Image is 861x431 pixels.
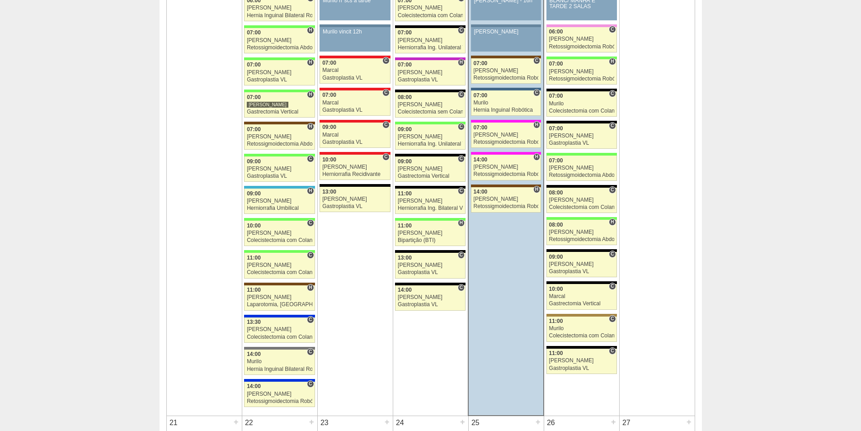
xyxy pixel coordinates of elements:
div: Laparotomia, [GEOGRAPHIC_DATA], Drenagem, Bridas [247,302,312,308]
div: Key: Blanc [546,89,617,91]
div: Retossigmoidectomia Robótica [474,171,539,177]
span: Consultório [458,123,465,130]
a: C 07:00 [PERSON_NAME] Herniorrafia Ing. Unilateral VL [395,28,466,53]
div: Key: Aviso [471,24,541,27]
span: Consultório [458,91,465,98]
span: Consultório [382,121,389,128]
div: 23 [318,416,332,430]
div: [PERSON_NAME] [247,294,312,300]
div: Gastroplastia VL [247,173,312,179]
a: C 07:00 Marcal Gastroplastia VL [320,58,390,84]
a: H 07:00 [PERSON_NAME] Gastrectomia Vertical [244,92,315,118]
div: Key: Assunção [320,152,390,155]
div: [PERSON_NAME] [247,391,312,397]
a: H 09:00 [PERSON_NAME] Herniorrafia Umbilical [244,189,315,214]
span: Consultório [458,284,465,291]
div: Retossigmoidectomia Abdominal VL [247,45,312,51]
div: [PERSON_NAME] [247,101,288,108]
div: Key: Blanc [546,185,617,188]
span: 07:00 [322,92,336,98]
a: Murilo vincit 12h [320,27,390,52]
div: [PERSON_NAME] [549,197,614,203]
div: Retossigmoidectomia Abdominal VL [549,172,614,178]
div: Key: Blanc [395,283,466,285]
span: 14:00 [247,383,261,389]
span: Consultório [382,89,389,96]
div: Key: Brasil [546,217,617,220]
div: [PERSON_NAME] [549,36,614,42]
div: Bipartição (BTI) [398,237,463,243]
span: Hospital [307,91,314,98]
a: H 07:00 [PERSON_NAME] Gastroplastia VL [395,60,466,85]
a: C 10:00 [PERSON_NAME] Herniorrafia Recidivante [320,155,390,180]
span: 09:00 [398,158,412,165]
div: [PERSON_NAME] [247,134,312,140]
span: 07:00 [398,29,412,36]
span: Consultório [458,155,465,162]
a: C 11:00 [PERSON_NAME] Colecistectomia com Colangiografia VL [244,253,315,278]
span: Consultório [307,251,314,259]
div: Key: Brasil [244,25,315,28]
a: C 14:00 [PERSON_NAME] Gastroplastia VL [395,285,466,311]
span: 11:00 [398,190,412,197]
div: [PERSON_NAME] [398,230,463,236]
span: Consultório [307,380,314,388]
div: [PERSON_NAME] [398,166,463,172]
div: Key: Santa Joana [471,185,541,187]
span: 07:00 [322,60,336,66]
div: Gastroplastia VL [549,365,614,371]
div: Gastrectomia Vertical [247,109,312,115]
a: H 07:00 [PERSON_NAME] Retossigmoidectomia Robótica [471,123,541,148]
div: Key: São Luiz - Jabaquara [471,88,541,90]
span: Consultório [307,316,314,323]
div: Gastroplastia VL [398,302,463,308]
div: Gastroplastia VL [322,139,388,145]
span: 07:00 [549,125,563,132]
div: Colecistectomia com Colangiografia VL [549,333,614,339]
div: [PERSON_NAME] [549,229,614,235]
div: Key: Maria Braido [395,57,466,60]
span: 07:00 [247,126,261,133]
a: H 14:00 [PERSON_NAME] Retossigmoidectomia Robótica [471,155,541,180]
span: 14:00 [247,351,261,357]
span: Consultório [307,348,314,355]
a: 07:00 [PERSON_NAME] Retossigmoidectomia Abdominal VL [546,156,617,181]
div: Murilo [247,359,312,365]
span: Consultório [609,186,616,194]
span: Consultório [609,347,616,355]
a: C 10:00 Marcal Gastrectomia Vertical [546,284,617,309]
span: 09:00 [322,124,336,130]
div: Murilo [474,100,539,106]
div: Gastroplastia VL [549,269,614,275]
span: Hospital [533,121,540,128]
span: 08:00 [549,189,563,196]
div: + [232,416,240,428]
div: Gastroplastia VL [247,77,312,83]
span: Hospital [609,218,616,226]
div: Key: Brasil [546,57,617,59]
a: H 07:00 [PERSON_NAME] Retossigmoidectomia Robótica [546,59,617,85]
div: Murilo vincit 12h [323,29,387,35]
span: Hospital [533,153,540,161]
span: 14:00 [474,189,488,195]
span: 08:00 [549,222,563,228]
div: Retossigmoidectomia Abdominal VL [549,237,614,242]
span: 07:00 [398,62,412,68]
span: 11:00 [549,350,563,356]
div: Gastrectomia Vertical [398,173,463,179]
div: Retossigmoidectomia Robótica [474,204,539,209]
div: Key: Blanc [546,249,617,252]
a: C 13:00 [PERSON_NAME] Gastroplastia VL [395,253,466,278]
div: Retossigmoidectomia Robótica [474,139,539,145]
span: Consultório [609,315,616,322]
span: Hospital [533,186,540,193]
div: Key: Blanc [320,184,390,187]
div: Marcal [549,294,614,299]
span: Hospital [307,59,314,66]
div: Marcal [322,100,388,106]
span: 07:00 [474,92,488,99]
span: 06:00 [549,28,563,35]
div: Key: Neomater [244,186,315,189]
div: Murilo [549,101,614,107]
span: Consultório [609,283,616,290]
